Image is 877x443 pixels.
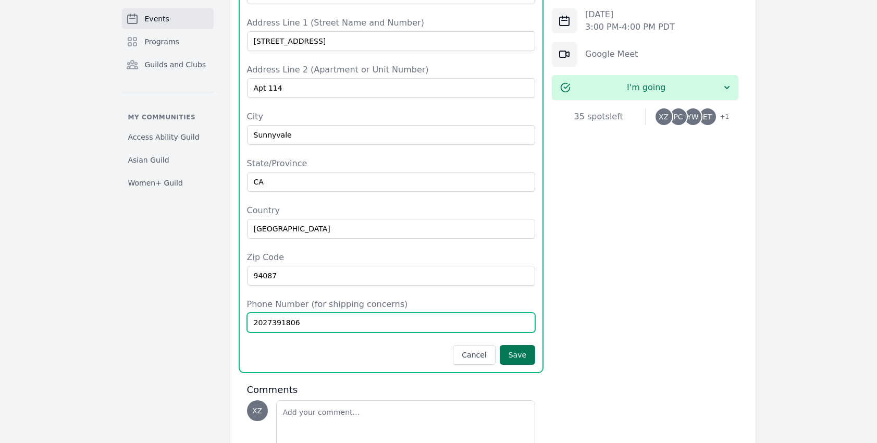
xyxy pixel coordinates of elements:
[714,110,730,125] span: + 1
[247,64,536,76] label: Address Line 2 (Apartment or Unit Number)
[571,81,722,94] span: I'm going
[247,298,536,311] label: Phone Number (for shipping concerns)
[128,178,183,188] span: Women+ Guild
[247,17,536,29] label: Address Line 1 (Street Name and Number)
[122,31,214,52] a: Programs
[247,110,536,123] label: City
[122,128,214,146] a: Access Ability Guild
[145,36,179,47] span: Programs
[122,151,214,169] a: Asian Guild
[552,110,645,123] div: 35 spots left
[673,113,683,120] span: PC
[585,21,675,33] p: 3:00 PM - 4:00 PM PDT
[128,132,200,142] span: Access Ability Guild
[500,345,535,365] button: Save
[122,174,214,192] a: Women+ Guild
[145,59,206,70] span: Guilds and Clubs
[585,8,675,21] p: [DATE]
[122,8,214,29] a: Events
[122,113,214,121] p: My communities
[122,54,214,75] a: Guilds and Clubs
[687,113,698,120] span: YW
[128,155,169,165] span: Asian Guild
[247,157,536,170] label: State/Province
[252,407,262,414] span: XZ
[703,113,712,120] span: ET
[659,113,669,120] span: XZ
[122,8,214,192] nav: Sidebar
[585,49,638,59] a: Google Meet
[247,251,536,264] label: Zip Code
[552,75,738,100] button: I'm going
[145,14,169,24] span: Events
[247,384,536,396] h3: Comments
[247,204,536,217] label: Country
[453,345,495,365] button: Cancel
